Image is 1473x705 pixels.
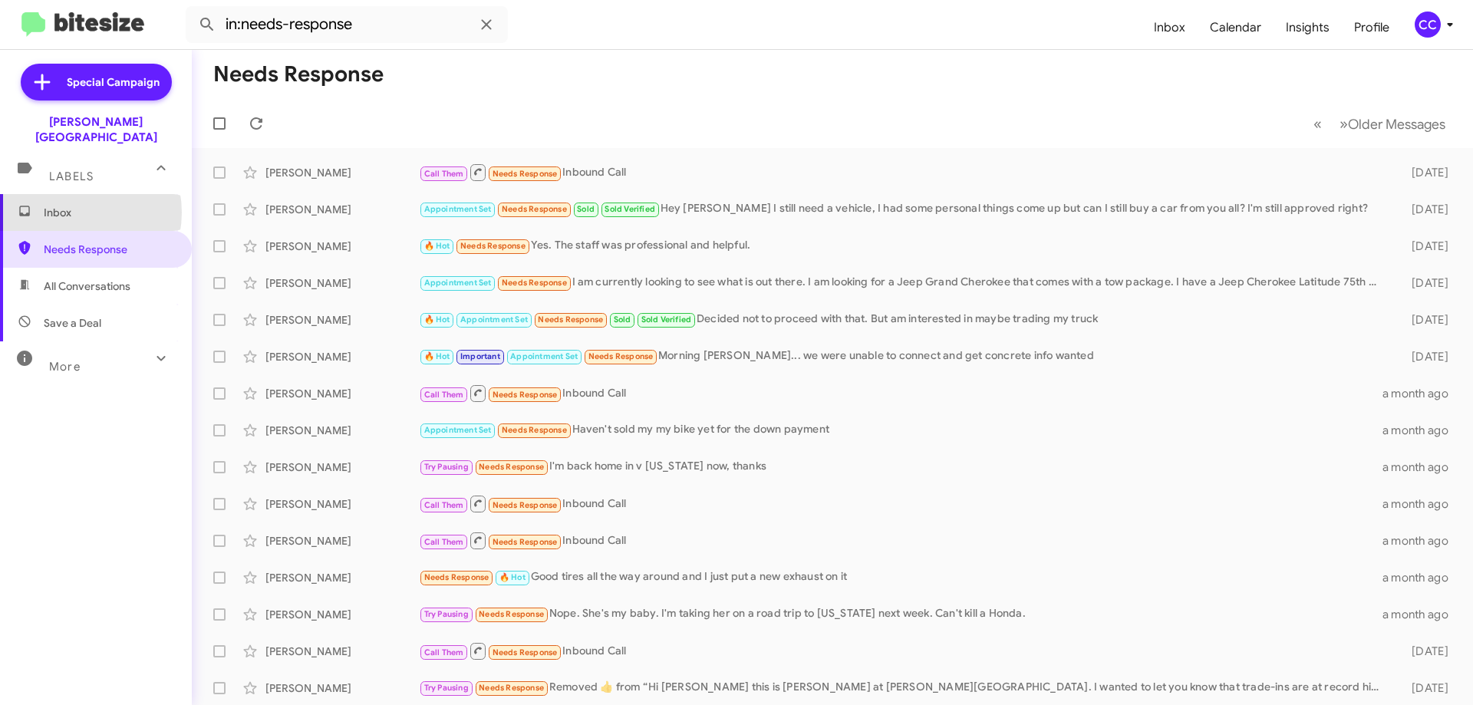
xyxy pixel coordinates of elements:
[186,6,508,43] input: Search
[1348,116,1445,133] span: Older Messages
[605,204,655,214] span: Sold Verified
[1382,496,1461,512] div: a month ago
[424,647,464,657] span: Call Them
[1382,607,1461,622] div: a month ago
[424,537,464,547] span: Call Them
[502,425,567,435] span: Needs Response
[265,202,419,217] div: [PERSON_NAME]
[1198,5,1274,50] a: Calendar
[419,641,1387,661] div: Inbound Call
[479,683,544,693] span: Needs Response
[419,531,1382,550] div: Inbound Call
[460,241,526,251] span: Needs Response
[424,278,492,288] span: Appointment Set
[265,460,419,475] div: [PERSON_NAME]
[49,360,81,374] span: More
[493,537,558,547] span: Needs Response
[424,390,464,400] span: Call Them
[419,458,1382,476] div: I'm back home in v [US_STATE] now, thanks
[1274,5,1342,50] a: Insights
[419,605,1382,623] div: Nope. She's my baby. I'm taking her on a road trip to [US_STATE] next week. Can't kill a Honda.
[44,278,130,294] span: All Conversations
[265,165,419,180] div: [PERSON_NAME]
[1340,114,1348,133] span: »
[1387,680,1461,696] div: [DATE]
[1387,644,1461,659] div: [DATE]
[44,205,174,220] span: Inbox
[1382,533,1461,549] div: a month ago
[1387,239,1461,254] div: [DATE]
[265,423,419,438] div: [PERSON_NAME]
[419,494,1382,513] div: Inbound Call
[460,351,500,361] span: Important
[1382,460,1461,475] div: a month ago
[44,315,101,331] span: Save a Deal
[1330,108,1455,140] button: Next
[577,204,595,214] span: Sold
[1382,570,1461,585] div: a month ago
[1342,5,1402,50] a: Profile
[265,275,419,291] div: [PERSON_NAME]
[510,351,578,361] span: Appointment Set
[1415,12,1441,38] div: CC
[265,644,419,659] div: [PERSON_NAME]
[265,496,419,512] div: [PERSON_NAME]
[424,241,450,251] span: 🔥 Hot
[424,609,469,619] span: Try Pausing
[265,570,419,585] div: [PERSON_NAME]
[1387,275,1461,291] div: [DATE]
[1142,5,1198,50] a: Inbox
[419,237,1387,255] div: Yes. The staff was professional and helpful.
[1387,349,1461,364] div: [DATE]
[424,351,450,361] span: 🔥 Hot
[424,425,492,435] span: Appointment Set
[424,204,492,214] span: Appointment Set
[1305,108,1455,140] nav: Page navigation example
[265,533,419,549] div: [PERSON_NAME]
[419,200,1387,218] div: Hey [PERSON_NAME] I still need a vehicle, I had some personal things come up but can I still buy ...
[265,607,419,622] div: [PERSON_NAME]
[265,386,419,401] div: [PERSON_NAME]
[424,462,469,472] span: Try Pausing
[502,278,567,288] span: Needs Response
[213,62,384,87] h1: Needs Response
[424,572,489,582] span: Needs Response
[538,315,603,324] span: Needs Response
[1313,114,1322,133] span: «
[1387,202,1461,217] div: [DATE]
[614,315,631,324] span: Sold
[419,311,1387,328] div: Decided not to proceed with that. But am interested in maybe trading my truck
[44,242,174,257] span: Needs Response
[67,74,160,90] span: Special Campaign
[1382,423,1461,438] div: a month ago
[1382,386,1461,401] div: a month ago
[493,390,558,400] span: Needs Response
[460,315,528,324] span: Appointment Set
[479,609,544,619] span: Needs Response
[419,384,1382,403] div: Inbound Call
[1304,108,1331,140] button: Previous
[21,64,172,100] a: Special Campaign
[419,274,1387,292] div: I am currently looking to see what is out there. I am looking for a Jeep Grand Cherokee that come...
[499,572,526,582] span: 🔥 Hot
[493,169,558,179] span: Needs Response
[419,679,1387,697] div: Removed ‌👍‌ from “ Hi [PERSON_NAME] this is [PERSON_NAME] at [PERSON_NAME][GEOGRAPHIC_DATA]. I wa...
[265,349,419,364] div: [PERSON_NAME]
[419,421,1382,439] div: Haven't sold my my bike yet for the down payment
[424,683,469,693] span: Try Pausing
[493,647,558,657] span: Needs Response
[1402,12,1456,38] button: CC
[424,169,464,179] span: Call Them
[419,163,1387,182] div: Inbound Call
[265,680,419,696] div: [PERSON_NAME]
[419,568,1382,586] div: Good tires all the way around and I just put a new exhaust on it
[1387,312,1461,328] div: [DATE]
[641,315,692,324] span: Sold Verified
[1387,165,1461,180] div: [DATE]
[49,170,94,183] span: Labels
[265,239,419,254] div: [PERSON_NAME]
